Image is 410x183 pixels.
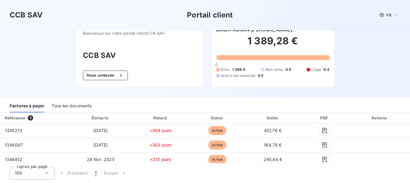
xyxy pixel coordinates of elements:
[52,100,92,112] div: Tous les documents
[71,115,131,121] div: Émise le
[351,115,409,121] div: Actions
[311,67,321,72] span: Litige
[93,142,108,147] span: [DATE]
[150,157,172,162] span: +213 jours
[5,128,22,133] span: 1345213
[150,128,172,133] span: +364 jours
[247,115,299,121] div: Solde
[208,155,226,164] span: échue
[83,31,196,36] span: Bienvenue sur votre portail client CCB SAV .
[10,10,43,21] h3: CCB SAV
[133,115,188,121] div: Retard
[215,62,218,67] span: 0
[10,100,44,112] div: Factures à payer
[386,13,391,17] span: FR
[191,115,244,121] div: Statut
[95,170,96,176] span: 1
[221,73,255,78] span: Avoirs non associés
[87,157,115,162] span: 28 févr. 2025
[83,50,196,61] h3: CCB SAV
[264,142,282,147] span: 168,78 €
[100,167,131,179] button: Suivant
[15,170,22,176] span: 100
[266,67,283,72] span: Non-échu
[5,157,22,162] span: 1346812
[208,140,226,150] span: échue
[264,128,282,133] span: 451,76 €
[208,126,226,135] span: échue
[28,115,33,121] span: 5
[221,67,230,72] span: Échu
[323,67,329,72] span: 0 €
[83,71,128,80] button: Nous contacter
[232,67,245,72] span: 1 389 €
[91,167,100,179] button: 1
[93,128,108,133] span: [DATE]
[263,157,282,162] span: 245,84 €
[5,115,25,120] div: Référence
[55,167,91,179] button: Précédent
[216,35,330,53] h2: 1 389,28 €
[5,142,23,147] span: 1346097
[301,115,348,121] div: PDF
[258,73,263,78] span: 0 €
[285,67,291,72] span: 0 €
[150,142,172,147] span: +303 jours
[187,10,233,21] h3: Portail client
